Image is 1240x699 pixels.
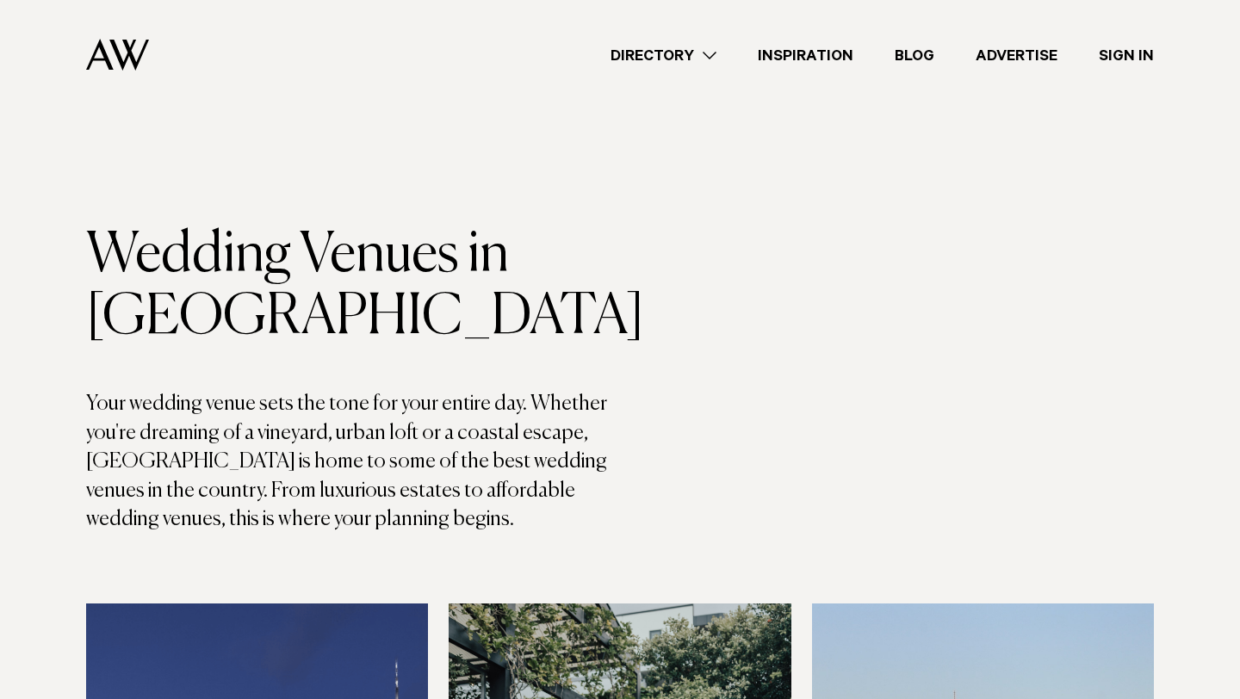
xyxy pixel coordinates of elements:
a: Advertise [955,44,1078,67]
img: Auckland Weddings Logo [86,39,149,71]
a: Blog [874,44,955,67]
p: Your wedding venue sets the tone for your entire day. Whether you're dreaming of a vineyard, urba... [86,390,620,535]
h1: Wedding Venues in [GEOGRAPHIC_DATA] [86,225,620,349]
a: Sign In [1078,44,1175,67]
a: Directory [590,44,737,67]
a: Inspiration [737,44,874,67]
